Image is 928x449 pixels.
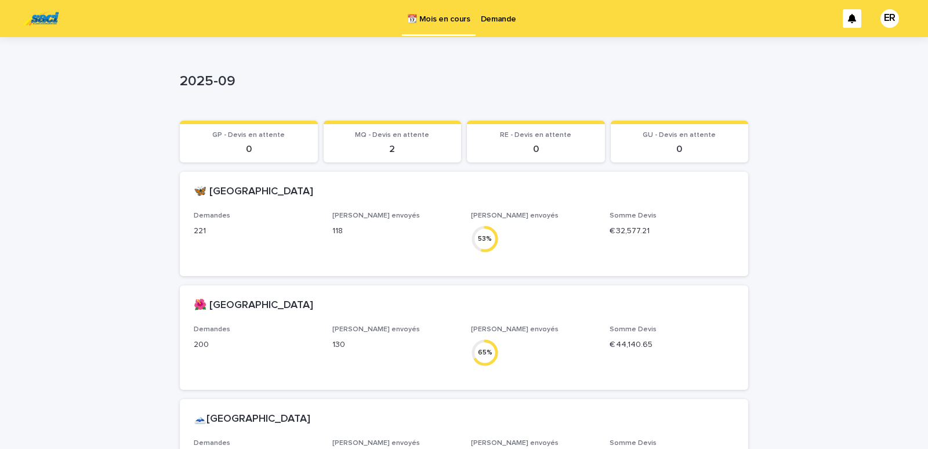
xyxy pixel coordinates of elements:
span: [PERSON_NAME] envoyés [332,326,420,333]
h2: 🗻[GEOGRAPHIC_DATA] [194,413,310,426]
h2: 🌺 [GEOGRAPHIC_DATA] [194,299,313,312]
p: 0 [474,144,598,155]
img: UC29JcTLQ3GheANZ19ks [23,7,59,30]
p: € 44,140.65 [610,339,734,351]
div: 53 % [471,233,499,245]
p: 200 [194,339,318,351]
span: Demandes [194,326,230,333]
p: 0 [187,144,311,155]
p: 0 [618,144,742,155]
span: GU - Devis en attente [643,132,716,139]
span: MQ - Devis en attente [355,132,429,139]
div: 65 % [471,346,499,359]
span: [PERSON_NAME] envoyés [471,440,559,447]
p: 118 [332,225,457,237]
span: Demandes [194,212,230,219]
span: Somme Devis [610,212,657,219]
span: Somme Devis [610,440,657,447]
span: [PERSON_NAME] envoyés [471,326,559,333]
h2: 🦋 [GEOGRAPHIC_DATA] [194,186,313,198]
span: [PERSON_NAME] envoyés [332,212,420,219]
div: ER [880,9,899,28]
p: 221 [194,225,318,237]
p: € 32,577.21 [610,225,734,237]
p: 130 [332,339,457,351]
span: GP - Devis en attente [212,132,285,139]
span: Demandes [194,440,230,447]
p: 2 [331,144,455,155]
span: RE - Devis en attente [500,132,571,139]
span: [PERSON_NAME] envoyés [471,212,559,219]
span: Somme Devis [610,326,657,333]
span: [PERSON_NAME] envoyés [332,440,420,447]
p: 2025-09 [180,73,744,90]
